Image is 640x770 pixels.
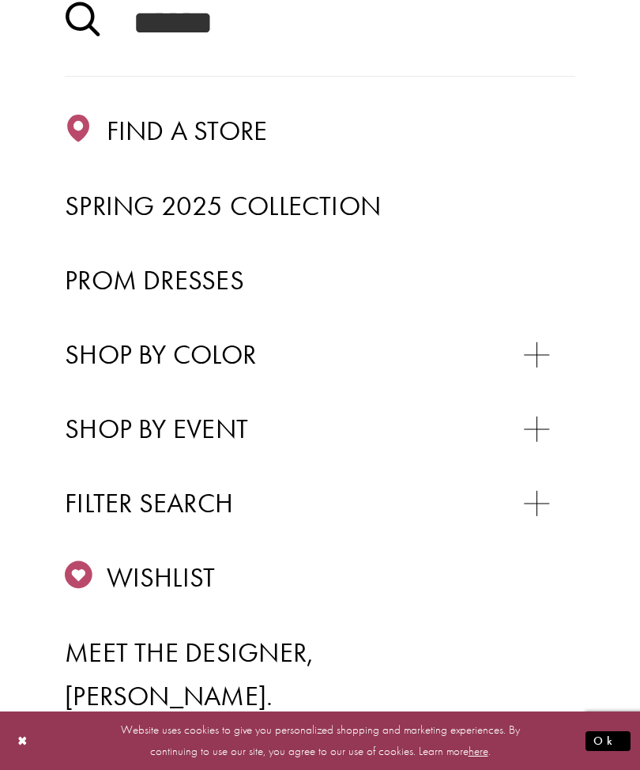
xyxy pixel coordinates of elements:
[107,560,216,594] span: Wishlist
[114,719,526,762] p: Website uses cookies to give you personalized shopping and marketing experiences. By continuing t...
[65,109,575,153] a: Find a store
[65,262,244,297] span: Prom Dresses
[65,188,381,223] span: Spring 2025 Collection
[469,743,488,759] a: here
[65,556,575,599] a: Wishlist
[65,259,575,302] a: Prom Dresses
[585,731,631,751] button: Submit Dialog
[65,184,575,228] a: Spring 2025 Collection
[65,631,575,719] a: Meet the designer, [PERSON_NAME].
[107,113,268,148] span: Find a store
[65,635,314,713] span: Meet the designer, [PERSON_NAME].
[9,727,36,755] button: Close Dialog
